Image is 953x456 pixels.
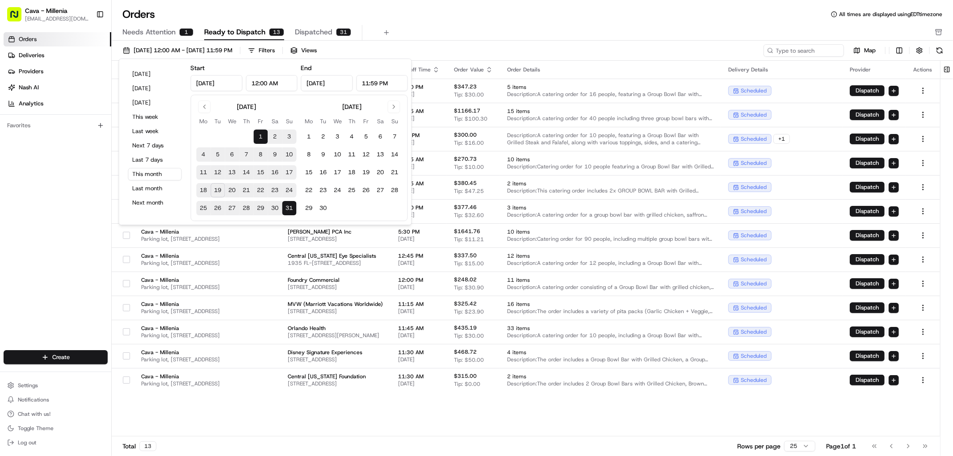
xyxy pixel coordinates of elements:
span: Toggle Theme [18,425,54,432]
span: 15 items [507,108,714,115]
span: [STREET_ADDRESS] [288,235,384,243]
a: 📗Knowledge Base [5,196,72,212]
button: 4 [197,147,211,162]
button: Next month [128,197,182,209]
span: Description: Catering order for 90 people, including multiple group bowl bars with grilled chicke... [507,235,714,243]
span: [DATE] [102,138,120,146]
button: Dispatch [850,182,885,192]
div: 31 [336,28,351,36]
button: See all [139,114,163,125]
span: Parking lot, [STREET_ADDRESS] [141,308,220,315]
span: Description: A catering order for 10 people, including a Group Bowl Bar with grilled steak, vario... [507,332,714,339]
span: [DATE] [398,163,440,170]
span: scheduled [741,208,767,215]
span: Tip: $15.00 [454,260,484,267]
span: [DATE] [398,284,440,291]
span: 5:30 PM [398,228,440,235]
span: Tip: $23.90 [454,308,484,315]
span: Parking lot, [STREET_ADDRESS] [141,284,220,291]
span: 11:30 AM [398,349,440,356]
span: scheduled [741,111,767,118]
span: 33 items [507,325,714,332]
span: [DATE] [398,235,440,243]
span: $300.00 [454,131,477,138]
span: scheduled [741,184,767,191]
span: Map [864,46,876,54]
span: [STREET_ADDRESS] [288,284,384,291]
span: [DATE] [398,211,440,218]
button: 7 [239,147,254,162]
span: Description: The order includes a variety of pita packs (Garlic Chicken + Veggie, Steak + Feta, G... [507,308,714,315]
div: Favorites [4,118,108,133]
button: Go to next month [388,100,400,113]
div: Past conversations [9,116,57,123]
button: Dispatch [850,302,885,313]
span: $315.00 [454,372,477,380]
button: Dispatch [850,230,885,241]
span: Description: A catering order for a group bowl bar with grilled chicken, saffron basmati rice, va... [507,211,714,218]
button: Dispatch [850,134,885,144]
span: 12 items [507,252,714,259]
span: $468.72 [454,348,477,356]
img: Brigitte Vinadas [9,154,23,168]
input: Clear [23,58,147,67]
span: [DATE] [79,163,97,170]
button: 12 [359,147,374,162]
button: 26 [359,183,374,197]
span: Dispatched [295,27,332,38]
button: 15 [302,165,316,180]
div: [DATE] [342,102,361,111]
th: Friday [359,117,374,126]
button: Dispatch [850,375,885,385]
p: Welcome 👋 [9,36,163,50]
button: Last 7 days [128,154,182,166]
button: [DATE] [128,82,182,95]
button: Refresh [933,44,946,57]
button: 8 [254,147,268,162]
span: 12:00 PM [398,84,440,91]
button: 13 [225,165,239,180]
span: Wisdom [PERSON_NAME] [28,138,95,146]
span: $248.02 [454,276,477,283]
button: 19 [359,165,374,180]
a: Analytics [4,96,111,111]
th: Saturday [268,117,282,126]
button: 25 [345,183,359,197]
span: [EMAIL_ADDRESS][DOMAIN_NAME] [25,15,89,22]
input: Time [356,75,408,91]
span: [DATE] [398,91,440,98]
span: MVW (Marriott Vacations Worldwide) [288,301,384,308]
span: Providers [19,67,43,75]
span: 12:00 PM [398,276,440,284]
span: Description: A catering order for 40 people including three group bowl bars with grilled chicken,... [507,115,714,122]
span: Notifications [18,396,49,403]
button: Cava - Millenia [25,6,67,15]
span: Knowledge Base [18,200,68,209]
span: $347.23 [454,83,477,90]
span: 12:00 PM [398,204,440,211]
input: Type to search [764,44,844,57]
img: 8016278978528_b943e370aa5ada12b00a_72.png [19,85,35,101]
button: Dispatch [850,85,885,96]
h1: Orders [122,7,155,21]
div: Provider [850,66,899,73]
button: Dispatch [850,254,885,265]
button: Log out [4,436,108,449]
span: Tip: $16.00 [454,139,484,146]
th: Wednesday [331,117,345,126]
span: Cava - Millenia [141,373,220,380]
span: 5 items [507,84,714,91]
span: scheduled [741,159,767,167]
div: 💻 [76,201,83,208]
button: 22 [254,183,268,197]
span: [DATE] [398,259,440,267]
span: Tip: $47.25 [454,188,484,195]
div: Start new chat [40,85,147,94]
button: 25 [197,201,211,215]
span: [PERSON_NAME] PCA Inc [288,228,384,235]
span: 11:45 AM [398,325,440,332]
th: Sunday [282,117,297,126]
span: Deliveries [19,51,44,59]
button: 11 [345,147,359,162]
div: Delivery Details [728,66,835,73]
